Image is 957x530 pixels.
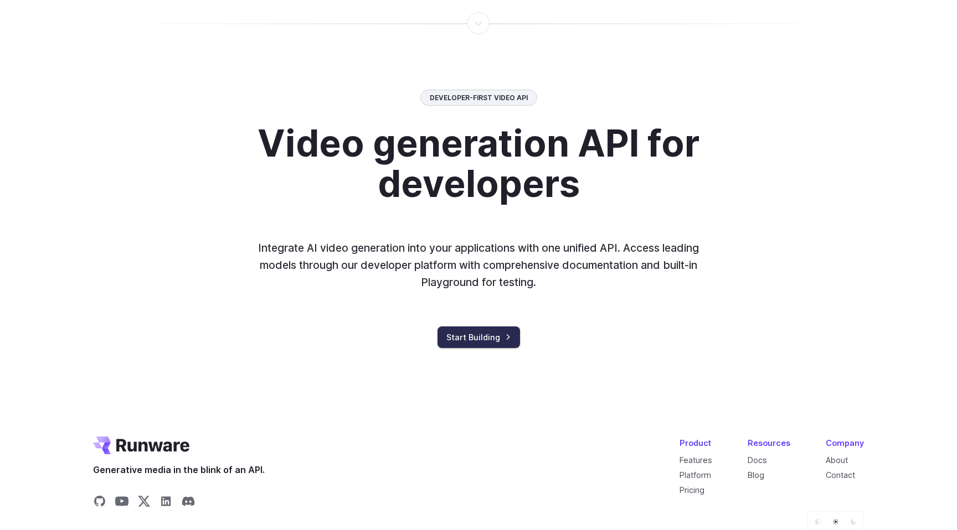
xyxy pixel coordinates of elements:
[680,437,712,449] div: Product
[680,455,712,465] a: Features
[170,123,787,204] h2: Video generation API for developers
[828,514,843,529] button: Light
[810,514,826,529] button: Default
[748,455,767,465] a: Docs
[137,495,151,511] a: Share on X
[438,326,520,348] a: Start Building
[248,240,709,290] p: Integrate AI video generation into your applications with one unified API. Access leading models ...
[826,470,855,480] a: Contact
[159,495,173,511] a: Share on LinkedIn
[826,437,864,449] div: Company
[420,90,537,106] div: Developer-first video API
[93,495,106,511] a: Share on GitHub
[115,495,128,511] a: Share on YouTube
[748,437,790,449] div: Resources
[93,463,265,477] span: Generative media in the blink of an API.
[846,514,861,529] button: Dark
[680,470,711,480] a: Platform
[93,437,189,454] a: Go to /
[826,455,848,465] a: About
[748,470,764,480] a: Blog
[680,485,704,495] a: Pricing
[182,495,195,511] a: Share on Discord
